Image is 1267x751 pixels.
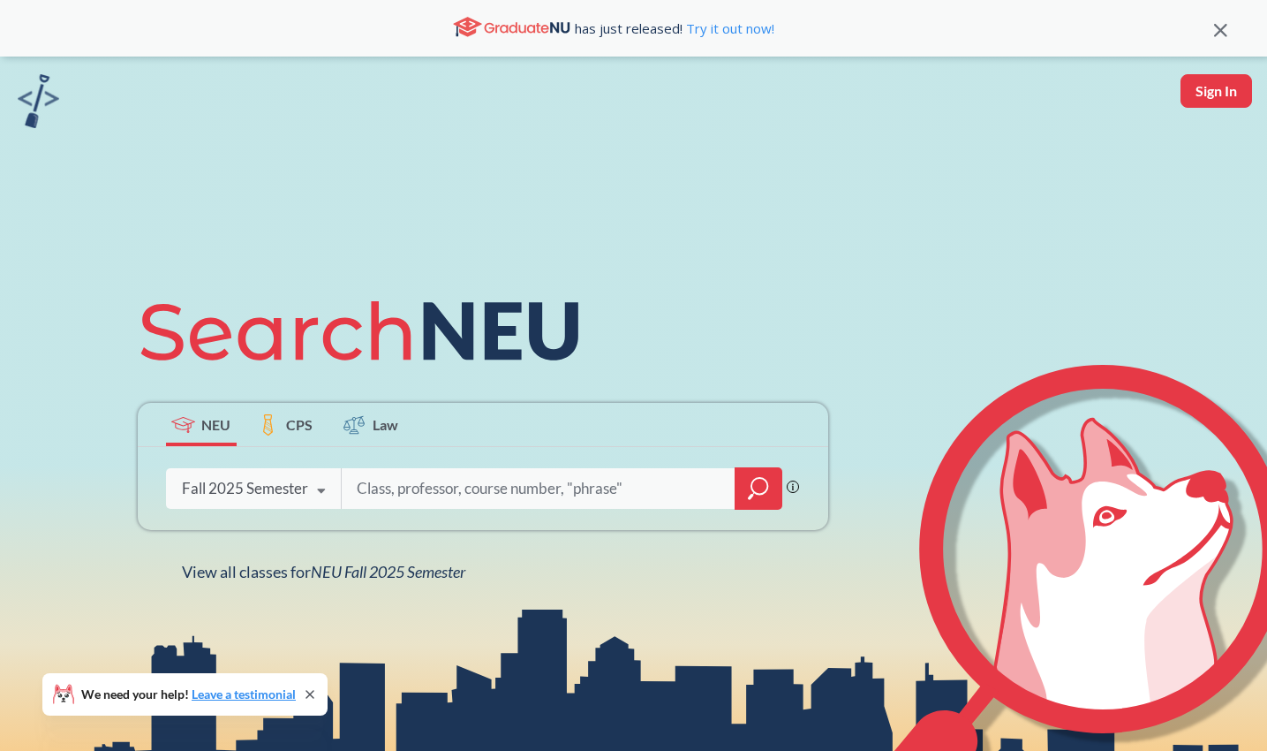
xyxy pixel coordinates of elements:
button: Sign In [1180,74,1252,108]
div: Fall 2025 Semester [182,479,308,498]
span: has just released! [575,19,774,38]
input: Class, professor, course number, "phrase" [355,470,722,507]
svg: magnifying glass [748,476,769,501]
a: sandbox logo [18,74,59,133]
span: NEU [201,414,230,435]
span: Law [373,414,398,435]
div: magnifying glass [735,467,782,510]
span: CPS [286,414,313,435]
a: Leave a testimonial [192,687,296,702]
img: sandbox logo [18,74,59,128]
span: We need your help! [81,688,296,701]
span: View all classes for [182,562,465,581]
a: Try it out now! [683,19,774,37]
span: NEU Fall 2025 Semester [311,562,465,581]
